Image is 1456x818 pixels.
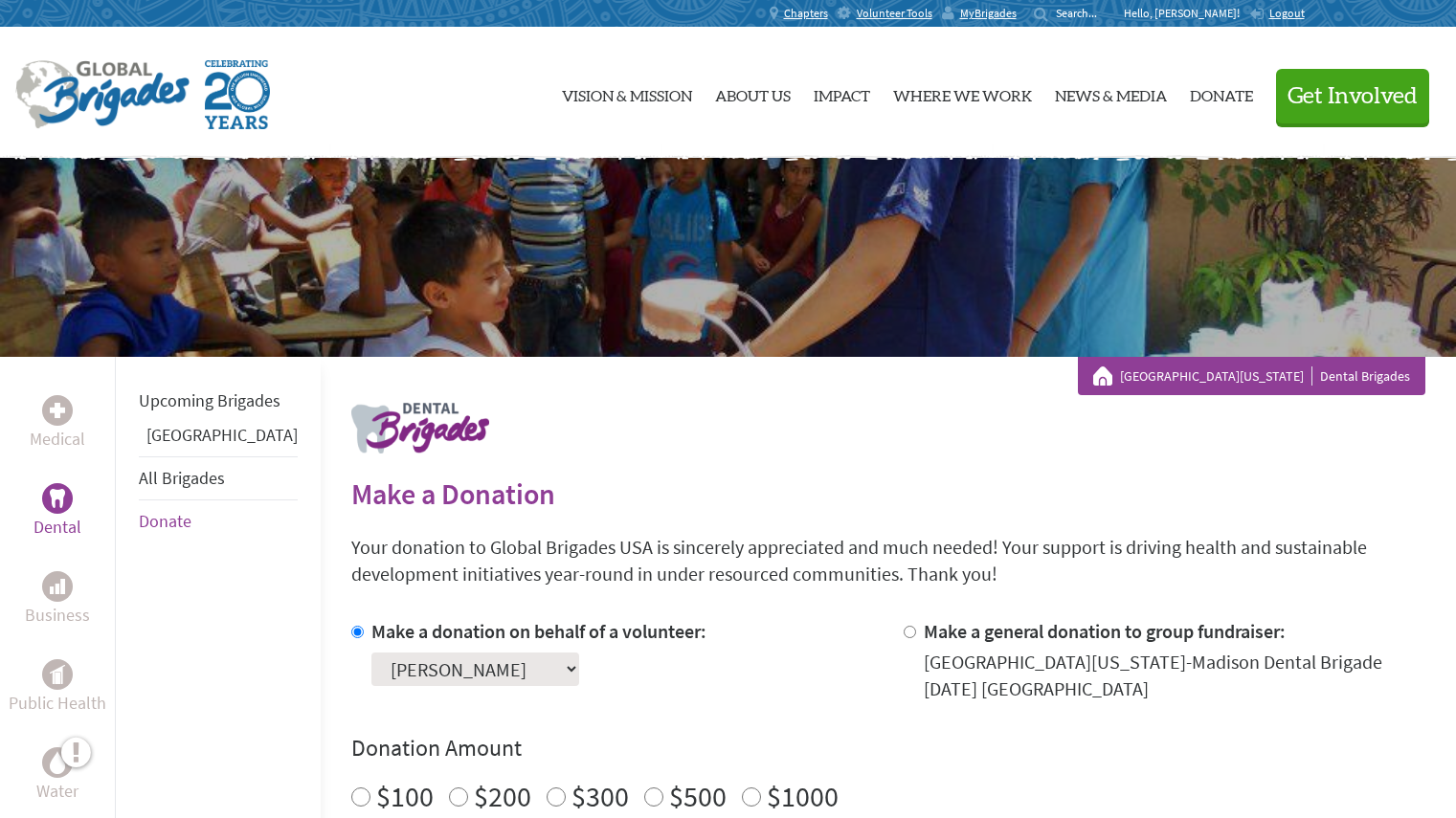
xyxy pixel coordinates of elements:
a: About Us [715,43,791,143]
a: Upcoming Brigades [139,389,280,411]
a: Logout [1249,6,1305,21]
a: DentalDental [34,483,81,541]
p: Your donation to Global Brigades USA is sincerely appreciated and much needed! Your support is dr... [351,534,1425,587]
li: Donate [139,500,298,542]
a: WaterWater [36,747,78,805]
img: Global Brigades Logo [15,60,190,129]
a: MedicalMedical [30,395,85,453]
p: Public Health [9,690,106,717]
div: [GEOGRAPHIC_DATA][US_STATE]-Madison Dental Brigade [DATE] [GEOGRAPHIC_DATA] [924,649,1425,702]
p: Dental [34,514,81,541]
button: Get Involved [1276,69,1429,123]
span: MyBrigades [960,6,1017,21]
img: Global Brigades Celebrating 20 Years [205,60,270,129]
span: Chapters [784,6,828,21]
a: Vision & Mission [562,43,692,143]
label: $300 [571,778,629,814]
label: $200 [474,778,531,814]
div: Business [42,571,73,602]
h2: Make a Donation [351,476,1425,511]
div: Medical [42,395,73,426]
img: Dental [50,489,65,507]
a: [GEOGRAPHIC_DATA][US_STATE] [1120,366,1312,386]
span: Logout [1269,6,1305,20]
a: News & Media [1055,43,1167,143]
label: Make a general donation to group fundraiser: [924,619,1286,643]
img: Water [50,751,65,773]
label: $500 [669,778,727,814]
div: Water [42,747,73,778]
div: Dental Brigades [1093,366,1410,386]
p: Water [36,778,78,805]
span: Get Involved [1288,85,1418,108]
span: Volunteer Tools [857,6,932,21]
a: Public HealthPublic Health [9,659,106,717]
li: All Brigades [139,456,298,500]
div: Dental [42,483,73,514]
img: Business [50,579,65,594]
label: $100 [376,778,434,814]
label: Make a donation on behalf of a volunteer: [371,619,706,643]
p: Medical [30,426,85,453]
a: Where We Work [893,43,1032,143]
a: [GEOGRAPHIC_DATA] [146,424,298,446]
input: Search... [1056,6,1110,20]
div: Public Health [42,659,73,690]
a: Donate [139,510,191,532]
a: Impact [814,43,870,143]
label: $1000 [767,778,839,814]
p: Business [25,602,90,629]
li: Upcoming Brigades [139,380,298,422]
img: logo-dental.png [351,403,489,453]
li: Guatemala [139,422,298,456]
a: Donate [1190,43,1253,143]
h4: Donation Amount [351,733,1425,763]
a: BusinessBusiness [25,571,90,629]
img: Medical [50,403,65,418]
img: Public Health [50,665,65,684]
a: All Brigades [139,467,225,489]
p: Hello, [PERSON_NAME]! [1124,6,1249,21]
